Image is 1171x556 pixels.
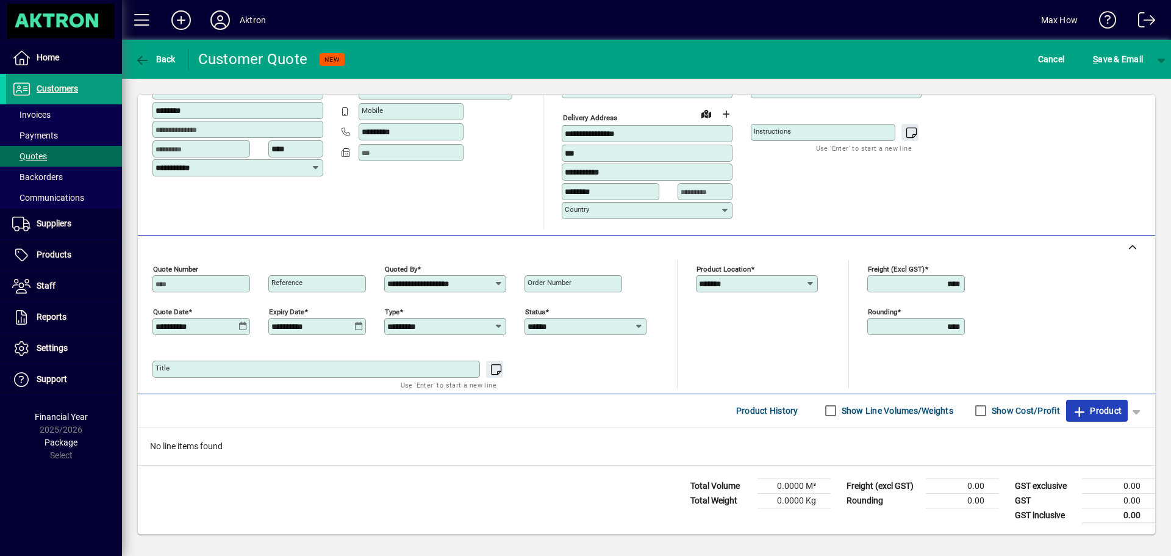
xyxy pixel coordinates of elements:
[35,412,88,422] span: Financial Year
[37,343,68,353] span: Settings
[731,400,803,422] button: Product History
[162,9,201,31] button: Add
[1009,478,1082,493] td: GST exclusive
[12,151,47,161] span: Quotes
[198,49,308,69] div: Customer Quote
[6,333,122,364] a: Settings
[697,264,751,273] mat-label: Product location
[37,84,78,93] span: Customers
[156,364,170,372] mat-label: Title
[1129,2,1156,42] a: Logout
[565,205,589,214] mat-label: Country
[153,264,198,273] mat-label: Quote number
[840,478,926,493] td: Freight (excl GST)
[757,478,831,493] td: 0.0000 M³
[840,493,926,508] td: Rounding
[6,240,122,270] a: Products
[12,110,51,120] span: Invoices
[324,56,340,63] span: NEW
[135,54,176,64] span: Back
[138,428,1155,465] div: No line items found
[736,401,798,421] span: Product History
[697,104,716,123] a: View on map
[401,378,496,392] mat-hint: Use 'Enter' to start a new line
[1035,48,1068,70] button: Cancel
[1041,10,1078,30] div: Max How
[1082,493,1155,508] td: 0.00
[6,167,122,187] a: Backorders
[37,218,71,228] span: Suppliers
[926,478,999,493] td: 0.00
[6,209,122,239] a: Suppliers
[6,302,122,333] a: Reports
[37,52,59,62] span: Home
[45,438,77,447] span: Package
[1093,49,1143,69] span: ave & Email
[839,405,953,417] label: Show Line Volumes/Weights
[271,278,303,287] mat-label: Reference
[1038,49,1065,69] span: Cancel
[1009,493,1082,508] td: GST
[1087,48,1149,70] button: Save & Email
[754,127,791,135] mat-label: Instructions
[1082,478,1155,493] td: 0.00
[37,250,71,259] span: Products
[1009,508,1082,523] td: GST inclusive
[6,125,122,146] a: Payments
[122,48,189,70] app-page-header-button: Back
[37,281,56,291] span: Staff
[6,43,122,73] a: Home
[716,104,736,124] button: Choose address
[240,10,266,30] div: Aktron
[1066,400,1128,422] button: Product
[816,141,912,155] mat-hint: Use 'Enter' to start a new line
[6,146,122,167] a: Quotes
[132,48,179,70] button: Back
[6,187,122,208] a: Communications
[6,271,122,301] a: Staff
[12,172,63,182] span: Backorders
[37,312,66,322] span: Reports
[12,193,84,203] span: Communications
[989,405,1060,417] label: Show Cost/Profit
[12,131,58,140] span: Payments
[926,493,999,508] td: 0.00
[385,264,417,273] mat-label: Quoted by
[684,493,757,508] td: Total Weight
[385,307,399,316] mat-label: Type
[868,307,897,316] mat-label: Rounding
[6,364,122,395] a: Support
[6,104,122,125] a: Invoices
[757,493,831,508] td: 0.0000 Kg
[1082,508,1155,523] td: 0.00
[684,478,757,493] td: Total Volume
[362,106,383,115] mat-label: Mobile
[37,374,67,384] span: Support
[201,9,240,31] button: Profile
[1093,54,1098,64] span: S
[269,307,304,316] mat-label: Expiry date
[153,307,188,316] mat-label: Quote date
[868,264,925,273] mat-label: Freight (excl GST)
[528,278,571,287] mat-label: Order number
[525,307,545,316] mat-label: Status
[1072,401,1122,421] span: Product
[1090,2,1117,42] a: Knowledge Base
